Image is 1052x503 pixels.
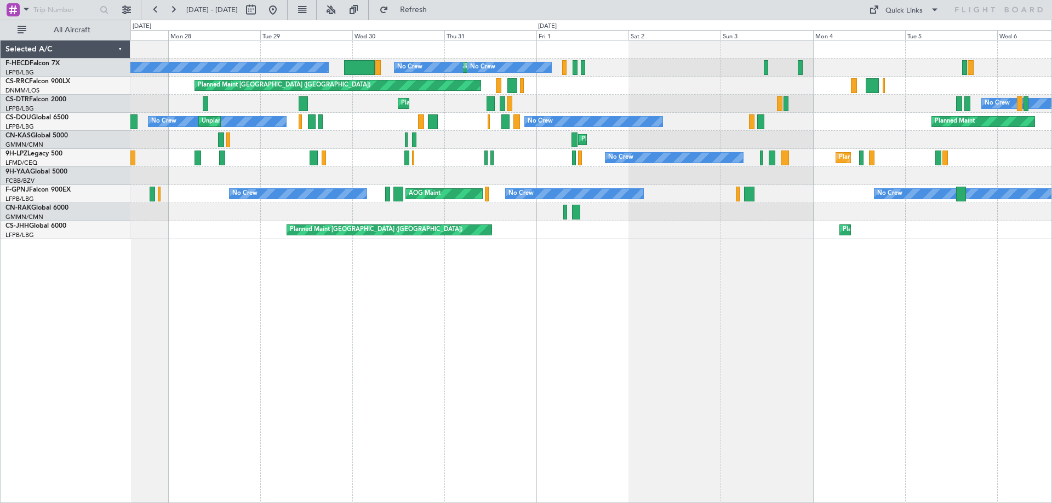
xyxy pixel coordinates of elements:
[905,30,997,40] div: Tue 5
[581,131,688,148] div: Planned Maint Olbia (Costa Smeralda)
[5,60,60,67] a: F-HECDFalcon 7X
[33,2,96,18] input: Trip Number
[5,123,34,131] a: LFPB/LBG
[5,132,68,139] a: CN-KASGlobal 5000
[5,187,29,193] span: F-GPNJ
[186,5,238,15] span: [DATE] - [DATE]
[508,186,534,202] div: No Crew
[5,169,67,175] a: 9H-YAAGlobal 5000
[985,95,1010,112] div: No Crew
[5,205,68,211] a: CN-RAKGlobal 6000
[5,169,30,175] span: 9H-YAA
[5,231,34,239] a: LFPB/LBG
[5,68,34,77] a: LFPB/LBG
[5,223,66,229] a: CS-JHHGlobal 6000
[5,151,27,157] span: 9H-LPZ
[12,21,119,39] button: All Aircraft
[528,113,553,130] div: No Crew
[260,30,352,40] div: Tue 29
[401,95,523,112] div: Planned Maint Nice ([GEOGRAPHIC_DATA])
[5,151,62,157] a: 9H-LPZLegacy 500
[151,113,176,130] div: No Crew
[839,149,961,166] div: Planned Maint Nice ([GEOGRAPHIC_DATA])
[5,114,31,121] span: CS-DOU
[5,195,34,203] a: LFPB/LBG
[5,141,43,149] a: GMMN/CMN
[5,78,70,85] a: CS-RRCFalcon 900LX
[5,177,35,185] a: FCBB/BZV
[5,223,29,229] span: CS-JHH
[198,77,370,94] div: Planned Maint [GEOGRAPHIC_DATA] ([GEOGRAPHIC_DATA])
[444,30,536,40] div: Thu 31
[885,5,923,16] div: Quick Links
[133,22,151,31] div: [DATE]
[352,30,444,40] div: Wed 30
[538,22,557,31] div: [DATE]
[5,60,30,67] span: F-HECD
[5,205,31,211] span: CN-RAK
[628,30,721,40] div: Sat 2
[397,59,422,76] div: No Crew
[5,96,29,103] span: CS-DTR
[5,159,37,167] a: LFMD/CEQ
[721,30,813,40] div: Sun 3
[5,105,34,113] a: LFPB/LBG
[290,222,462,238] div: Planned Maint [GEOGRAPHIC_DATA] ([GEOGRAPHIC_DATA])
[202,113,382,130] div: Unplanned Maint [GEOGRAPHIC_DATA] ([GEOGRAPHIC_DATA])
[374,1,440,19] button: Refresh
[813,30,905,40] div: Mon 4
[5,114,68,121] a: CS-DOUGlobal 6500
[536,30,628,40] div: Fri 1
[391,6,437,14] span: Refresh
[5,78,29,85] span: CS-RRC
[232,186,258,202] div: No Crew
[470,59,495,76] div: No Crew
[608,149,633,166] div: No Crew
[168,30,260,40] div: Mon 28
[5,86,39,95] a: DNMM/LOS
[5,187,71,193] a: F-GPNJFalcon 900EX
[5,132,31,139] span: CN-KAS
[5,96,66,103] a: CS-DTRFalcon 2000
[843,222,1015,238] div: Planned Maint [GEOGRAPHIC_DATA] ([GEOGRAPHIC_DATA])
[935,113,975,130] div: Planned Maint
[409,186,441,202] div: AOG Maint
[28,26,116,34] span: All Aircraft
[864,1,945,19] button: Quick Links
[877,186,902,202] div: No Crew
[5,213,43,221] a: GMMN/CMN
